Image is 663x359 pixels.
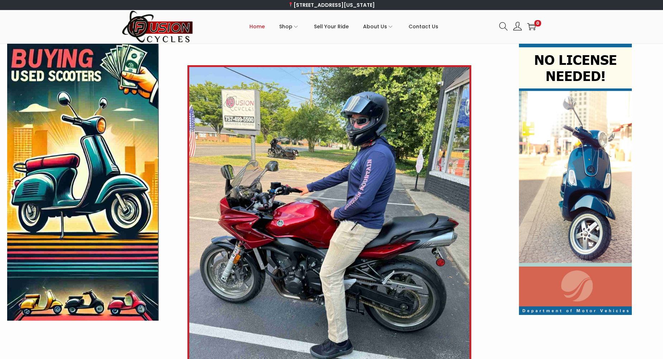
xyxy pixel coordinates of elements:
a: Sell Your Ride [314,10,349,43]
a: 0 [527,22,536,31]
a: Shop [279,10,300,43]
a: [STREET_ADDRESS][US_STATE] [288,1,375,9]
span: Contact Us [409,18,438,35]
span: Home [249,18,265,35]
a: Home [249,10,265,43]
span: Shop [279,18,292,35]
a: About Us [363,10,394,43]
span: About Us [363,18,387,35]
img: 📍 [288,2,293,7]
span: Sell Your Ride [314,18,349,35]
a: Contact Us [409,10,438,43]
nav: Primary navigation [194,10,494,43]
img: Woostify retina logo [122,10,194,43]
